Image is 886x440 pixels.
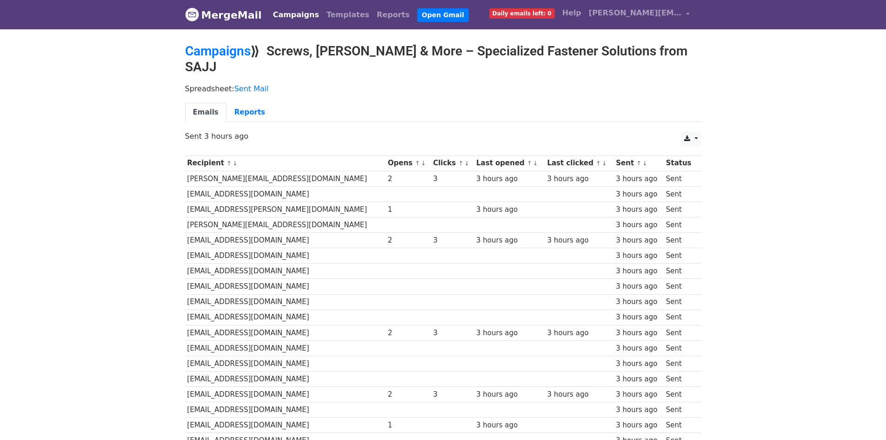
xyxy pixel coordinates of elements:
td: Sent [664,171,696,186]
div: 3 hours ago [476,174,543,184]
div: 3 [433,389,472,400]
td: Sent [664,387,696,402]
a: Reports [373,6,413,24]
div: 3 hours ago [547,328,611,338]
div: 3 hours ago [547,174,611,184]
div: 3 hours ago [616,266,661,277]
div: 3 [433,174,472,184]
td: [EMAIL_ADDRESS][DOMAIN_NAME] [185,310,386,325]
td: [EMAIL_ADDRESS][DOMAIN_NAME] [185,325,386,340]
div: 3 hours ago [616,297,661,307]
td: Sent [664,279,696,294]
td: Sent [664,325,696,340]
div: 3 hours ago [616,312,661,323]
td: Sent [664,310,696,325]
div: 3 hours ago [616,374,661,385]
td: Sent [664,402,696,418]
a: ↓ [533,160,538,167]
div: 3 hours ago [616,281,661,292]
td: [EMAIL_ADDRESS][PERSON_NAME][DOMAIN_NAME] [185,202,386,217]
div: 3 [433,235,472,246]
a: MergeMail [185,5,262,25]
a: Open Gmail [417,8,469,22]
a: ↑ [527,160,532,167]
a: Help [559,4,585,22]
td: [EMAIL_ADDRESS][DOMAIN_NAME] [185,279,386,294]
a: Daily emails left: 0 [486,4,559,22]
div: 3 hours ago [616,405,661,415]
a: ↑ [415,160,420,167]
td: Sent [664,233,696,248]
div: 1 [388,204,429,215]
a: Emails [185,103,226,122]
td: [EMAIL_ADDRESS][DOMAIN_NAME] [185,340,386,356]
a: ↑ [636,160,641,167]
a: Campaigns [269,6,323,24]
th: Status [664,156,696,171]
div: 3 hours ago [616,189,661,200]
div: 3 hours ago [616,235,661,246]
td: [EMAIL_ADDRESS][DOMAIN_NAME] [185,387,386,402]
div: 3 hours ago [476,389,543,400]
a: ↓ [233,160,238,167]
a: ↑ [226,160,232,167]
td: [EMAIL_ADDRESS][DOMAIN_NAME] [185,372,386,387]
div: 3 hours ago [476,328,543,338]
th: Recipient [185,156,386,171]
div: 2 [388,235,429,246]
td: [EMAIL_ADDRESS][DOMAIN_NAME] [185,248,386,264]
div: 2 [388,389,429,400]
a: Campaigns [185,43,251,59]
th: Opens [386,156,431,171]
div: 1 [388,420,429,431]
a: ↑ [458,160,463,167]
p: Sent 3 hours ago [185,131,701,141]
td: Sent [664,356,696,371]
td: [PERSON_NAME][EMAIL_ADDRESS][DOMAIN_NAME] [185,171,386,186]
td: Sent [664,340,696,356]
td: [EMAIL_ADDRESS][DOMAIN_NAME] [185,294,386,310]
a: ↓ [421,160,426,167]
td: Sent [664,294,696,310]
div: 3 hours ago [547,235,611,246]
td: Sent [664,418,696,433]
a: ↓ [642,160,647,167]
div: 2 [388,174,429,184]
div: 3 hours ago [616,174,661,184]
p: Spreadsheet: [185,84,701,94]
th: Clicks [431,156,474,171]
div: 3 hours ago [616,204,661,215]
td: Sent [664,186,696,202]
th: Sent [613,156,663,171]
td: Sent [664,217,696,233]
div: 3 hours ago [476,204,543,215]
div: 3 hours ago [616,343,661,354]
th: Last opened [474,156,545,171]
a: ↓ [464,160,469,167]
td: [EMAIL_ADDRESS][DOMAIN_NAME] [185,233,386,248]
a: [PERSON_NAME][EMAIL_ADDRESS][DOMAIN_NAME] [585,4,694,26]
th: Last clicked [545,156,614,171]
div: 2 [388,328,429,338]
td: [EMAIL_ADDRESS][DOMAIN_NAME] [185,264,386,279]
div: 3 hours ago [616,328,661,338]
a: Reports [226,103,273,122]
div: 3 hours ago [476,235,543,246]
a: Sent Mail [234,84,269,93]
td: [EMAIL_ADDRESS][DOMAIN_NAME] [185,402,386,418]
a: ↑ [596,160,601,167]
td: [EMAIL_ADDRESS][DOMAIN_NAME] [185,356,386,371]
a: Templates [323,6,373,24]
td: Sent [664,264,696,279]
td: [PERSON_NAME][EMAIL_ADDRESS][DOMAIN_NAME] [185,217,386,233]
td: [EMAIL_ADDRESS][DOMAIN_NAME] [185,186,386,202]
h2: ⟫ Screws, [PERSON_NAME] & More – Specialized Fastener Solutions from SAJJ [185,43,701,74]
a: ↓ [602,160,607,167]
td: [EMAIL_ADDRESS][DOMAIN_NAME] [185,418,386,433]
img: MergeMail logo [185,7,199,21]
td: Sent [664,202,696,217]
div: 3 hours ago [616,420,661,431]
div: 3 hours ago [547,389,611,400]
div: 3 hours ago [616,389,661,400]
div: 3 hours ago [476,420,543,431]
